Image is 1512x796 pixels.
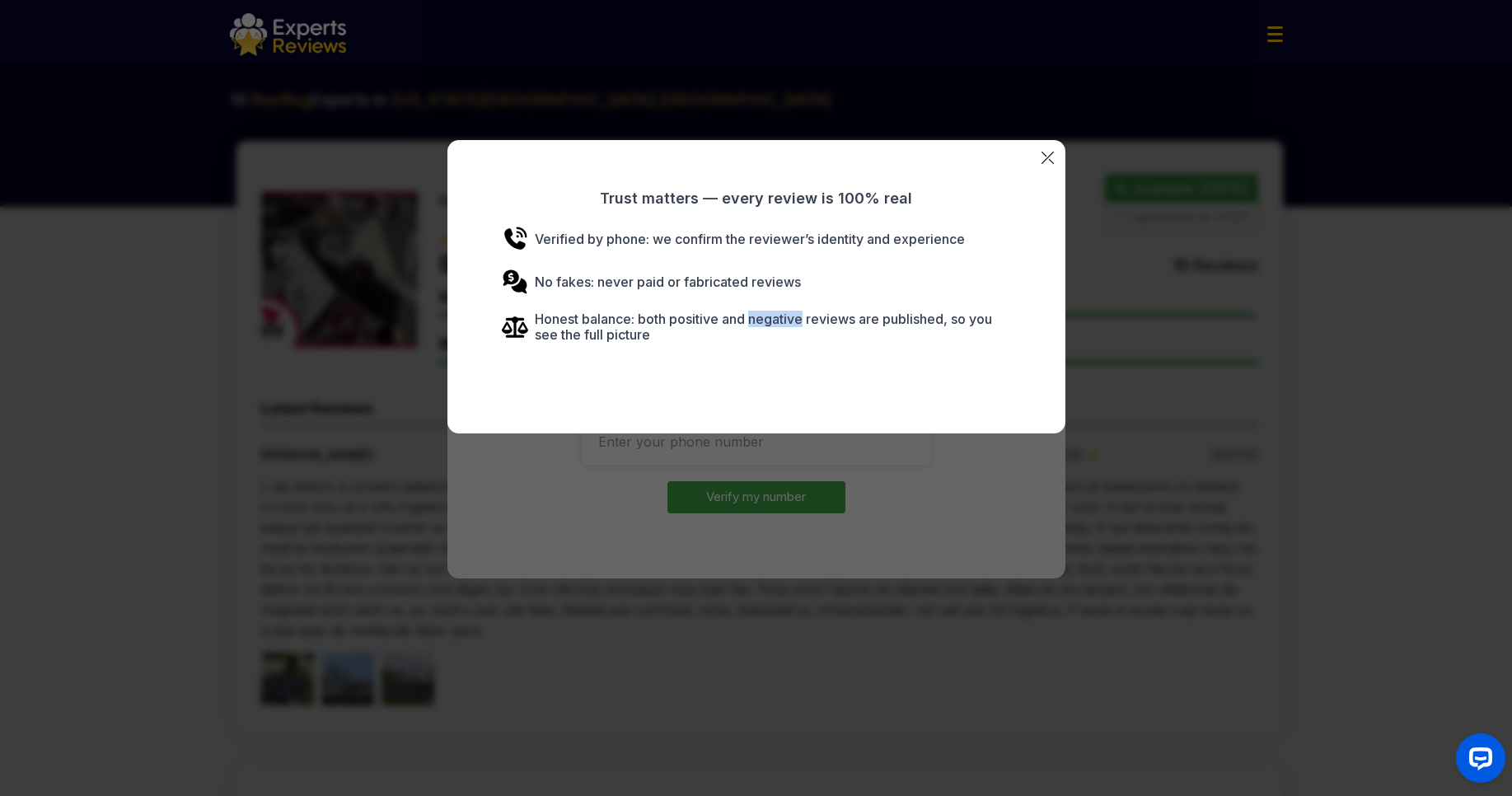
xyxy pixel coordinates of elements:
p: Verified by phone: we confirm the reviewer’s identity and experience [502,226,1011,252]
p: No fakes: never paid or fabricated reviews [502,269,1011,295]
p: Trust matters — every review is 100% real [502,190,1011,208]
iframe: OpenWidget widget [1443,727,1512,796]
img: categoryImgae [1042,152,1054,164]
p: Honest balance: both positive and negative reviews are published, so you see the full picture [502,311,1011,343]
